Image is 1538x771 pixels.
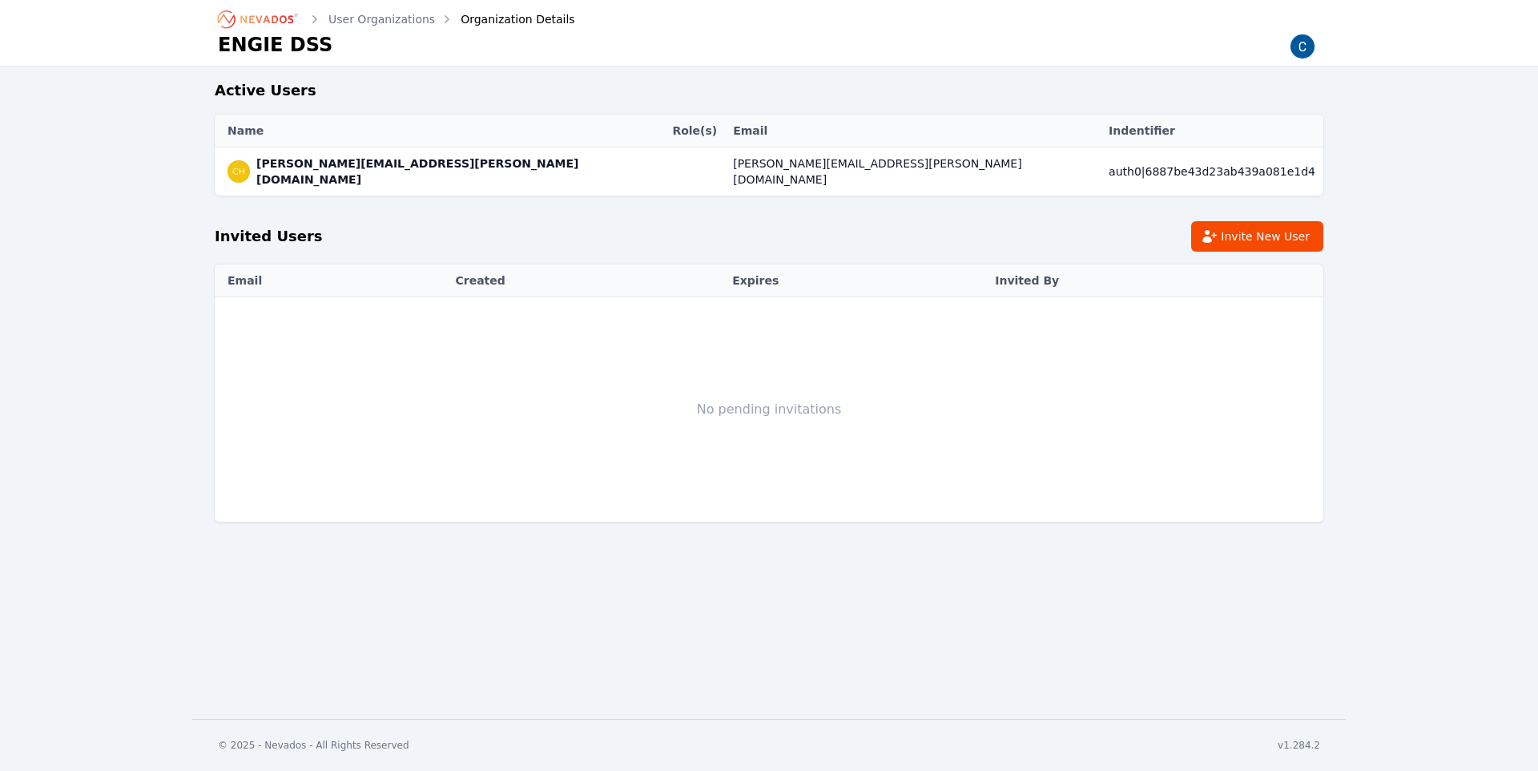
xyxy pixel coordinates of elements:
a: User Organizations [328,11,435,27]
th: Expires [724,264,987,297]
th: Indentifier [1101,115,1323,147]
img: Carmen Brooks [1290,34,1315,59]
td: [PERSON_NAME][EMAIL_ADDRESS][PERSON_NAME][DOMAIN_NAME] [725,147,1101,196]
img: charlie.branham@engie.com [227,160,250,183]
button: Invite New User [1191,221,1323,252]
div: Organization Details [438,11,575,27]
th: Created [448,264,725,297]
h2: Active Users [215,79,1323,115]
div: v1.284.2 [1278,739,1320,752]
th: Invited By [987,264,1323,297]
h1: ENGIE DSS [218,32,332,58]
td: auth0|6887be43d23ab439a081e1d4 [1101,147,1323,196]
span: [PERSON_NAME][EMAIL_ADDRESS][PERSON_NAME][DOMAIN_NAME] [256,155,656,188]
th: Email [725,115,1101,147]
div: © 2025 - Nevados - All Rights Reserved [218,739,409,752]
span: No pending invitations [697,402,842,417]
th: Role(s) [664,115,725,147]
th: Name [215,115,664,147]
nav: Breadcrumb [218,6,575,32]
th: Email [215,264,448,297]
span: Invited Users [215,225,323,248]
